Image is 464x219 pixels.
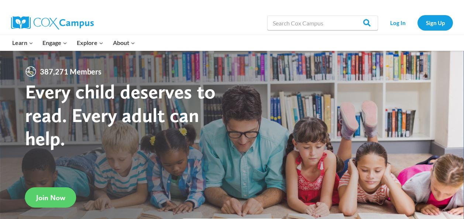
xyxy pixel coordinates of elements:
[25,187,76,208] a: Join Now
[77,38,103,48] span: Explore
[11,16,94,29] img: Cox Campus
[113,38,135,48] span: About
[42,38,67,48] span: Engage
[12,38,33,48] span: Learn
[267,15,378,30] input: Search Cox Campus
[7,35,140,51] nav: Primary Navigation
[382,15,453,30] nav: Secondary Navigation
[37,66,104,77] span: 387,271 Members
[382,15,414,30] a: Log In
[36,193,65,202] span: Join Now
[417,15,453,30] a: Sign Up
[25,80,216,150] strong: Every child deserves to read. Every adult can help.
